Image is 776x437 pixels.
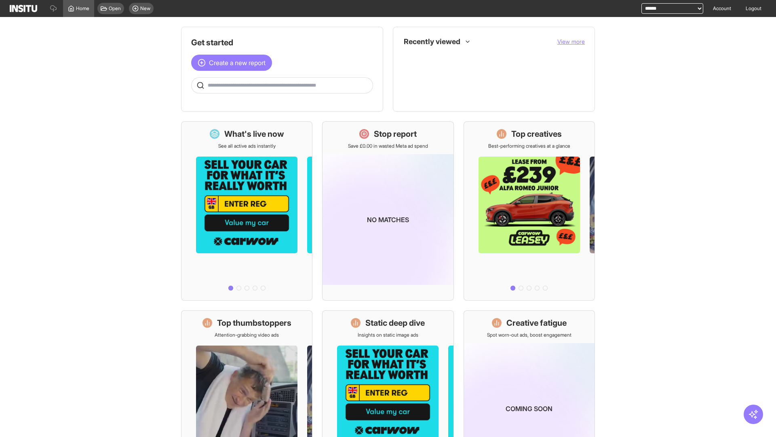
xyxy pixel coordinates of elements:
a: What's live nowSee all active ads instantly [181,121,312,301]
img: coming-soon-gradient_kfitwp.png [323,154,453,285]
h1: Top thumbstoppers [217,317,291,329]
p: Attention-grabbing video ads [215,332,279,338]
span: View more [557,38,585,45]
p: See all active ads instantly [218,143,276,149]
h1: What's live now [224,128,284,140]
a: Top creativesBest-performing creatives at a glance [464,121,595,301]
p: Save £0.00 in wasted Meta ad spend [348,143,428,149]
button: Create a new report [191,55,272,71]
span: Home [76,5,89,12]
h1: Static deep dive [365,317,425,329]
a: Stop reportSave £0.00 in wasted Meta ad spendNo matches [322,121,453,301]
span: New [140,5,150,12]
h1: Get started [191,37,373,48]
h1: Stop report [374,128,417,140]
p: No matches [367,215,409,225]
p: Insights on static image ads [358,332,418,338]
button: View more [557,38,585,46]
img: Logo [10,5,37,12]
span: Create a new report [209,58,266,68]
h1: Top creatives [511,128,562,140]
span: Open [109,5,121,12]
p: Best-performing creatives at a glance [488,143,570,149]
